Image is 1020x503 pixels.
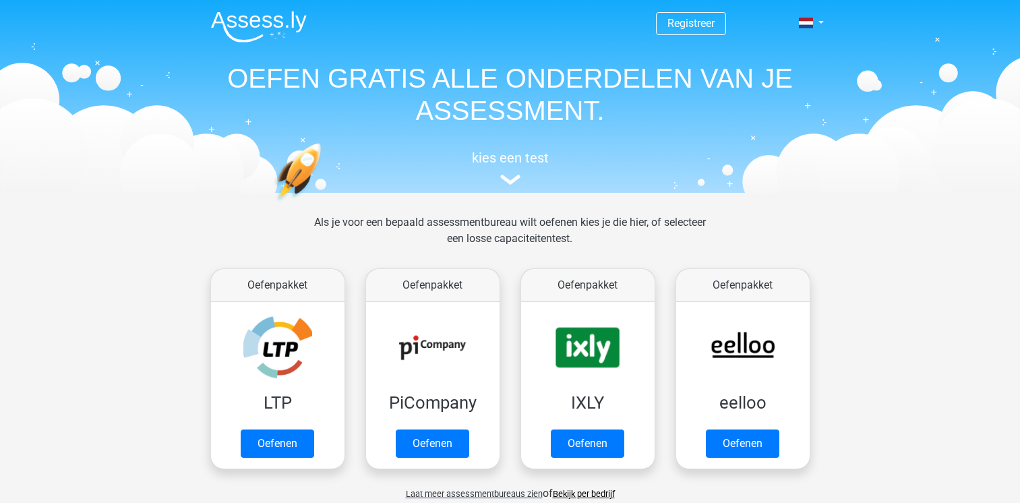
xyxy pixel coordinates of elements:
[200,475,820,502] div: of
[200,62,820,127] h1: OEFEN GRATIS ALLE ONDERDELEN VAN JE ASSESSMENT.
[241,430,314,458] a: Oefenen
[500,175,520,185] img: assessment
[303,214,717,263] div: Als je voor een bepaald assessmentbureau wilt oefenen kies je die hier, of selecteer een losse ca...
[706,430,779,458] a: Oefenen
[667,17,715,30] a: Registreer
[551,430,624,458] a: Oefenen
[274,143,373,265] img: oefenen
[406,489,543,499] span: Laat meer assessmentbureaus zien
[553,489,615,499] a: Bekijk per bedrijf
[200,150,820,185] a: kies een test
[396,430,469,458] a: Oefenen
[211,11,307,42] img: Assessly
[200,150,820,166] h5: kies een test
